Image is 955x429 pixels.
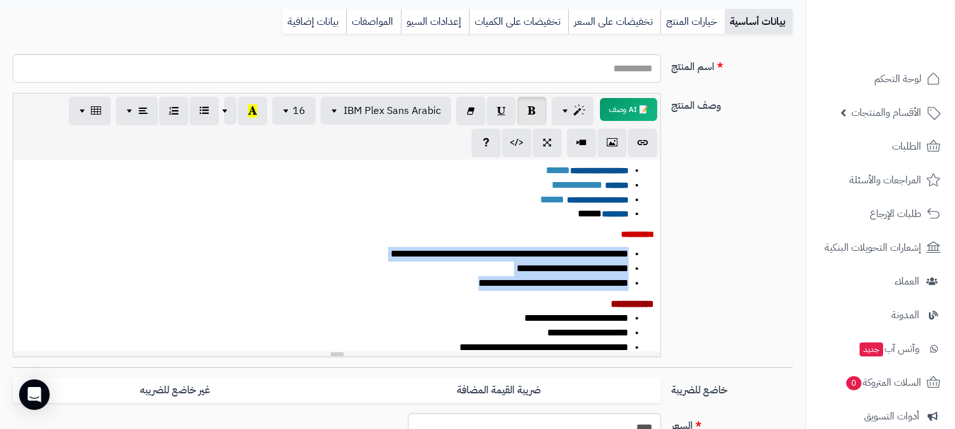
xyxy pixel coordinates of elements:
[600,98,657,121] button: 📝 AI وصف
[346,9,401,34] a: المواصفات
[401,9,469,34] a: إعدادات السيو
[725,9,793,34] a: بيانات أساسية
[282,9,346,34] a: بيانات إضافية
[814,199,947,229] a: طلبات الإرجاع
[660,9,725,34] a: خيارات المنتج
[666,377,798,398] label: خاضع للضريبة
[568,9,660,34] a: تخفيضات على السعر
[344,103,441,118] span: IBM Plex Sans Arabic
[272,97,316,125] button: 16
[13,377,337,404] label: غير خاضع للضريبه
[321,97,451,125] button: IBM Plex Sans Arabic
[845,374,921,391] span: السلات المتروكة
[825,239,921,257] span: إشعارات التحويلات البنكية
[858,340,919,358] span: وآتس آب
[814,300,947,330] a: المدونة
[892,137,921,155] span: الطلبات
[337,377,661,404] label: ضريبة القيمة المضافة
[891,306,919,324] span: المدونة
[469,9,568,34] a: تخفيضات على الكميات
[814,165,947,195] a: المراجعات والأسئلة
[293,103,305,118] span: 16
[814,367,947,398] a: السلات المتروكة0
[849,171,921,189] span: المراجعات والأسئلة
[895,272,919,290] span: العملاء
[666,54,798,74] label: اسم المنتج
[814,334,947,364] a: وآتس آبجديد
[860,342,883,356] span: جديد
[864,407,919,425] span: أدوات التسويق
[814,266,947,297] a: العملاء
[851,104,921,122] span: الأقسام والمنتجات
[874,70,921,88] span: لوحة التحكم
[868,29,943,55] img: logo-2.png
[19,379,50,410] div: Open Intercom Messenger
[666,93,798,113] label: وصف المنتج
[814,64,947,94] a: لوحة التحكم
[814,131,947,162] a: الطلبات
[846,376,862,391] span: 0
[814,232,947,263] a: إشعارات التحويلات البنكية
[870,205,921,223] span: طلبات الإرجاع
